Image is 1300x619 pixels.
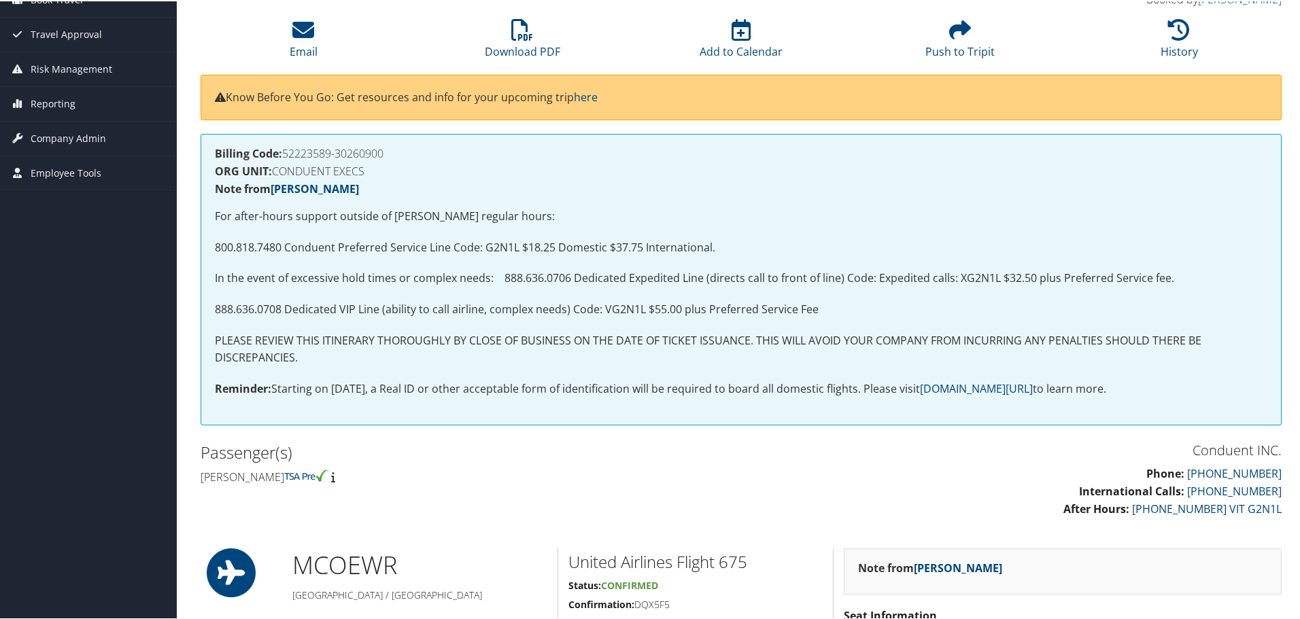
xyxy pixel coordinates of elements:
a: Add to Calendar [700,25,783,58]
a: [PHONE_NUMBER] [1187,482,1282,497]
h2: United Airlines Flight 675 [568,549,823,572]
a: [PERSON_NAME] [914,559,1002,574]
h4: [PERSON_NAME] [201,468,731,483]
a: [PHONE_NUMBER] [1187,465,1282,480]
strong: Reminder: [215,380,271,395]
span: Employee Tools [31,155,101,189]
h3: Conduent INC. [751,440,1282,459]
strong: Status: [568,578,601,590]
strong: Confirmation: [568,597,634,609]
span: Travel Approval [31,16,102,50]
span: Reporting [31,86,75,120]
p: PLEASE REVIEW THIS ITINERARY THOROUGHLY BY CLOSE OF BUSINESS ON THE DATE OF TICKET ISSUANCE. THIS... [215,331,1267,366]
p: In the event of excessive hold times or complex needs: 888.636.0706 Dedicated Expedited Line (dir... [215,268,1267,286]
strong: International Calls: [1079,482,1184,497]
h4: CONDUENT EXECS [215,164,1267,175]
strong: After Hours: [1063,500,1129,515]
strong: ORG UNIT: [215,162,272,177]
h2: Passenger(s) [201,440,731,463]
strong: Note from [215,180,359,195]
span: Company Admin [31,120,106,154]
strong: Billing Code: [215,145,282,160]
a: [DOMAIN_NAME][URL] [920,380,1033,395]
p: For after-hours support outside of [PERSON_NAME] regular hours: [215,207,1267,224]
strong: Phone: [1146,465,1184,480]
a: Email [290,25,318,58]
strong: Note from [858,559,1002,574]
h5: [GEOGRAPHIC_DATA] / [GEOGRAPHIC_DATA] [292,587,547,601]
h1: MCO EWR [292,547,547,581]
img: tsa-precheck.png [284,468,328,480]
p: 800.818.7480 Conduent Preferred Service Line Code: G2N1L $18.25 Domestic $37.75 International. [215,238,1267,255]
h5: DQX5F5 [568,597,823,610]
a: [PHONE_NUMBER] VIT G2N1L [1132,500,1282,515]
a: Download PDF [485,25,560,58]
p: Starting on [DATE], a Real ID or other acceptable form of identification will be required to boar... [215,379,1267,397]
a: Push to Tripit [925,25,995,58]
span: Confirmed [601,578,658,590]
a: [PERSON_NAME] [271,180,359,195]
span: Risk Management [31,51,112,85]
a: here [574,88,598,103]
h4: 52223589-30260900 [215,147,1267,158]
p: 888.636.0708 Dedicated VIP Line (ability to call airline, complex needs) Code: VG2N1L $55.00 plus... [215,300,1267,317]
a: History [1161,25,1198,58]
p: Know Before You Go: Get resources and info for your upcoming trip [215,88,1267,105]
